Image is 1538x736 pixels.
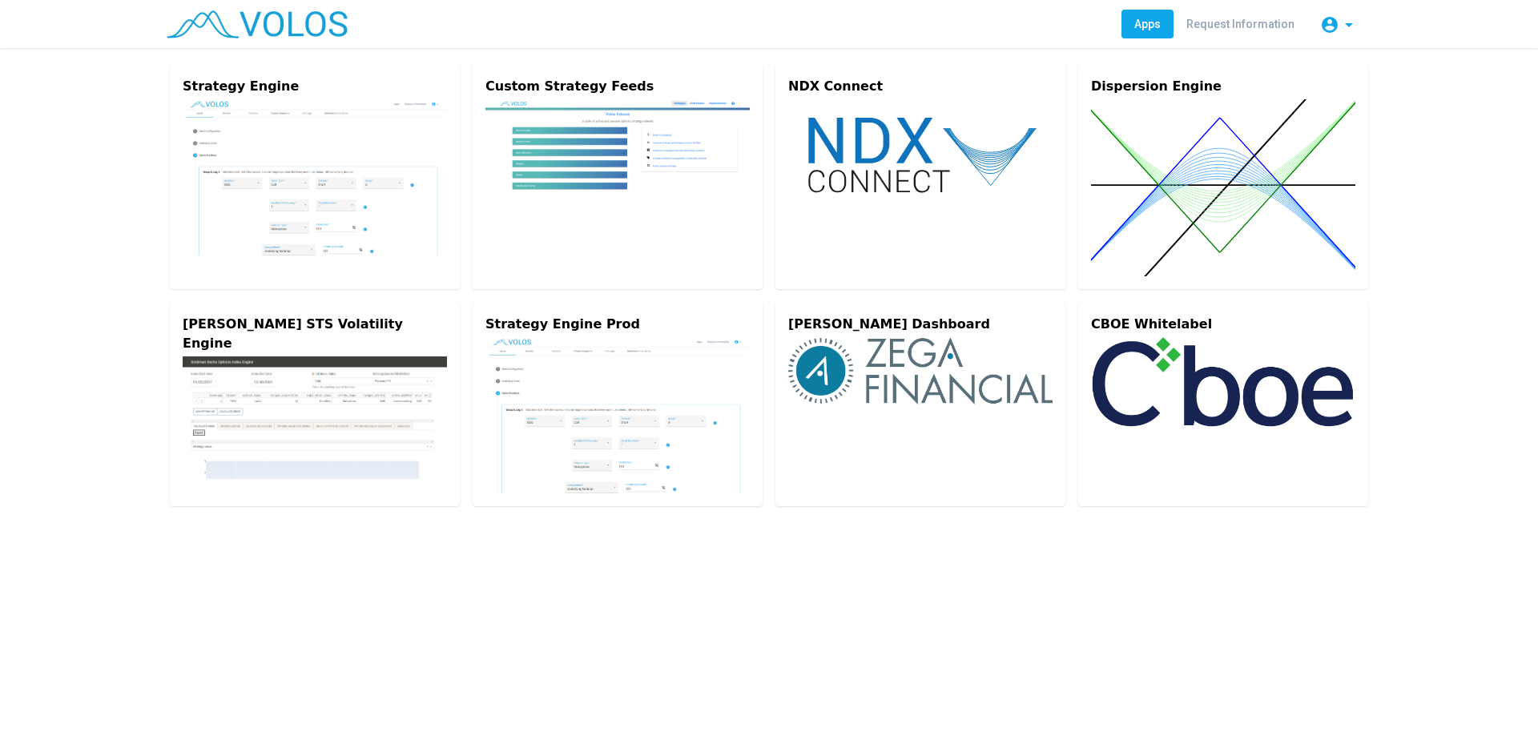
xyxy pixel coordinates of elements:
span: Request Information [1186,18,1294,30]
img: strategy-engine.png [183,99,447,255]
img: gs-engine.png [183,356,447,479]
div: CBOE Whitelabel [1091,315,1355,334]
div: NDX Connect [788,77,1053,96]
a: Request Information [1174,10,1307,38]
mat-icon: account_circle [1320,15,1339,34]
div: Dispersion Engine [1091,77,1355,96]
img: custom.png [485,99,750,225]
img: dispersion.svg [1091,99,1355,276]
mat-icon: arrow_drop_down [1339,15,1359,34]
img: cboe-logo.png [1091,337,1355,427]
div: Strategy Engine [183,77,447,96]
div: [PERSON_NAME] Dashboard [788,315,1053,334]
div: [PERSON_NAME] STS Volatility Engine [183,315,447,353]
a: Apps [1121,10,1174,38]
img: zega-logo.png [788,337,1053,404]
img: ndx-connect.svg [788,99,1053,209]
img: strategy-engine.png [485,337,750,493]
div: Custom Strategy Feeds [485,77,750,96]
div: Strategy Engine Prod [485,315,750,334]
span: Apps [1134,18,1161,30]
